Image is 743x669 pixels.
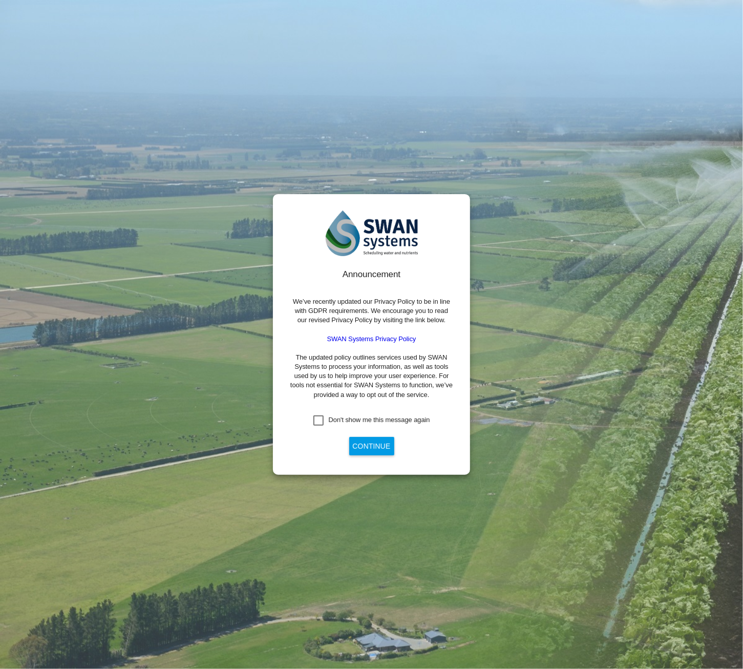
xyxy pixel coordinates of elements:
span: We’ve recently updated our Privacy Policy to be in line with GDPR requirements. We encourage you ... [293,298,450,324]
div: Announcement [289,268,454,281]
span: The updated policy outlines services used by SWAN Systems to process your information, as well as... [290,353,453,399]
md-checkbox: Don't show me this message again [313,415,430,426]
a: SWAN Systems Privacy Policy [327,335,416,343]
div: Don't show me this message again [329,415,430,425]
img: SWAN-Landscape-Logo-Colour.png [326,211,418,256]
button: Continue [349,437,394,455]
